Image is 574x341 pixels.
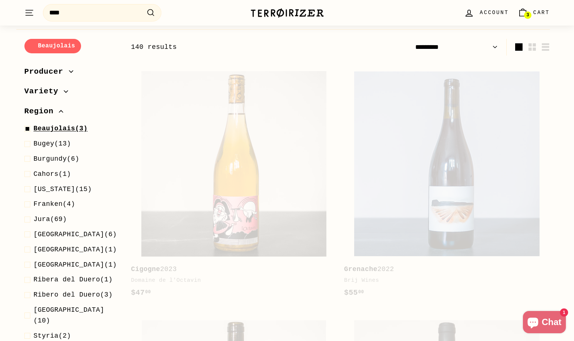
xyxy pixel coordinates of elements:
button: Producer [24,64,119,84]
span: (3) [34,123,88,134]
span: (13) [34,138,71,149]
div: Brij Wines [344,276,543,285]
span: Cart [533,9,550,17]
a: Grenache2022Brij Wines [344,61,550,307]
div: 2022 [344,264,543,275]
span: [GEOGRAPHIC_DATA] [34,306,104,314]
span: Beaujolais [34,125,75,132]
span: [US_STATE] [34,185,75,193]
span: (15) [34,184,92,195]
span: Ribera del Duero [34,276,100,283]
sup: 00 [145,290,151,295]
sup: 00 [358,290,364,295]
span: (69) [34,214,67,225]
span: (4) [34,199,75,210]
span: Producer [24,66,69,78]
b: Cigogne [131,265,160,273]
span: [GEOGRAPHIC_DATA] [34,261,104,268]
span: Franken [34,200,63,208]
span: Variety [24,85,64,98]
span: (6) [34,229,117,240]
span: (3) [34,290,113,300]
div: Domaine de l'Octavin [131,276,329,285]
button: Variety [24,83,119,103]
span: (1) [34,274,113,285]
span: (1) [34,169,71,180]
span: [GEOGRAPHIC_DATA] [34,246,104,253]
div: 140 results [131,42,340,53]
span: $55 [344,288,364,297]
span: Region [24,105,59,118]
span: (6) [34,154,80,164]
span: Cahors [34,170,59,178]
button: Region [24,103,119,123]
a: Cigogne2023Domaine de l'Octavin [131,61,337,307]
a: Account [460,2,513,24]
span: Ribero del Duero [34,291,100,298]
span: Burgundy [34,155,67,163]
div: 2023 [131,264,329,275]
span: 3 [526,13,529,18]
span: (1) [34,260,117,270]
a: Beaujolais [24,39,81,53]
inbox-online-store-chat: Shopify online store chat [521,311,568,335]
span: [GEOGRAPHIC_DATA] [34,231,104,238]
span: $47 [131,288,151,297]
span: Bugey [34,140,54,147]
span: Jura [34,215,50,223]
span: (10) [34,305,119,326]
span: Styria [34,332,59,340]
b: Grenache [344,265,377,273]
span: (1) [34,244,117,255]
span: Account [480,9,508,17]
a: Cart [513,2,554,24]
